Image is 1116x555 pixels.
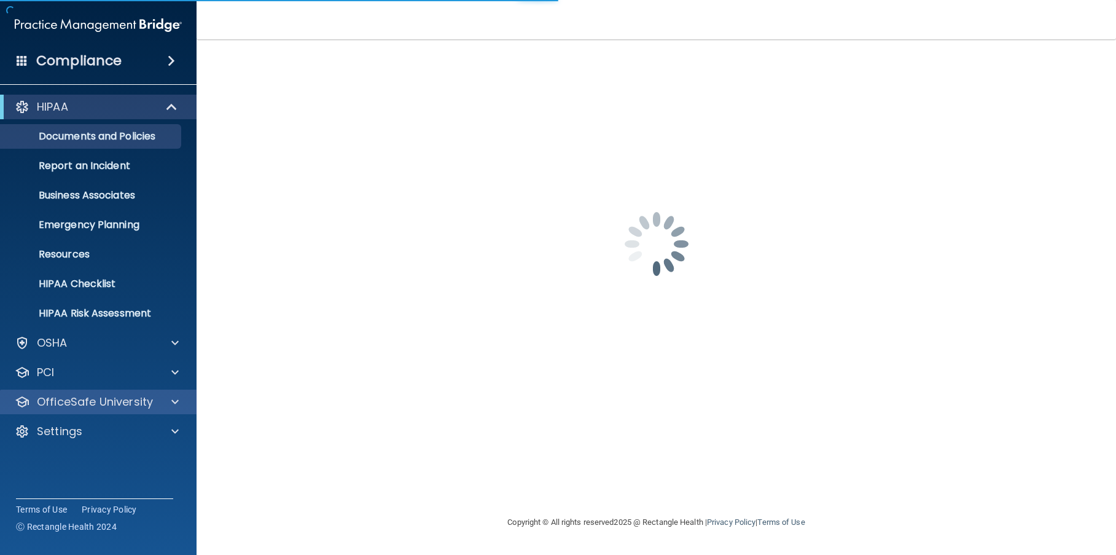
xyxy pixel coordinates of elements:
[757,518,805,527] a: Terms of Use
[8,248,176,261] p: Resources
[15,365,179,380] a: PCI
[15,13,182,37] img: PMB logo
[16,521,117,533] span: Ⓒ Rectangle Health 2024
[8,130,176,143] p: Documents and Policies
[432,503,881,542] div: Copyright © All rights reserved 2025 @ Rectangle Health | |
[15,336,179,350] a: OSHA
[707,518,755,527] a: Privacy Policy
[15,100,178,114] a: HIPAA
[8,160,176,172] p: Report an Incident
[37,336,68,350] p: OSHA
[37,424,82,439] p: Settings
[15,395,179,409] a: OfficeSafe University
[82,503,137,516] a: Privacy Policy
[16,503,67,516] a: Terms of Use
[36,52,122,69] h4: Compliance
[8,219,176,231] p: Emergency Planning
[8,307,176,320] p: HIPAA Risk Assessment
[8,189,176,202] p: Business Associates
[595,183,718,305] img: spinner.e123f6fc.gif
[15,424,179,439] a: Settings
[37,365,54,380] p: PCI
[37,100,68,114] p: HIPAA
[37,395,153,409] p: OfficeSafe University
[8,278,176,290] p: HIPAA Checklist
